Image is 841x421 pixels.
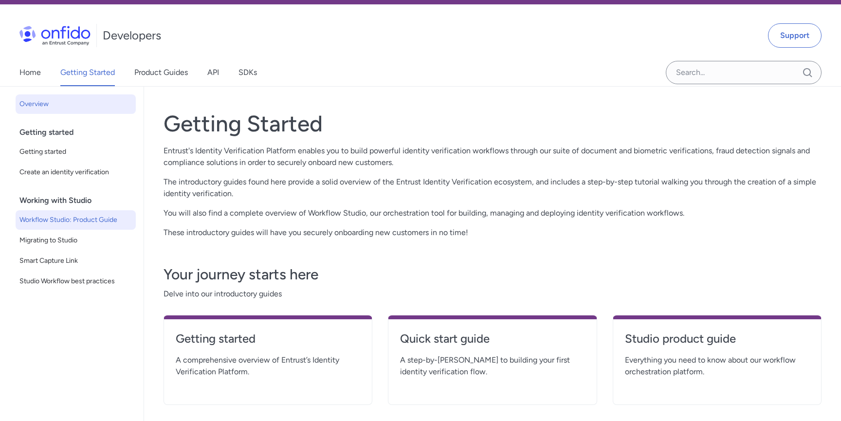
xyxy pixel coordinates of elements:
[16,210,136,230] a: Workflow Studio: Product Guide
[625,354,809,378] span: Everything you need to know about our workflow orchestration platform.
[19,26,91,45] img: Onfido Logo
[238,59,257,86] a: SDKs
[164,265,822,284] h3: Your journey starts here
[16,272,136,291] a: Studio Workflow best practices
[19,275,132,287] span: Studio Workflow best practices
[16,94,136,114] a: Overview
[19,191,140,210] div: Working with Studio
[164,227,822,238] p: These introductory guides will have you securely onboarding new customers in no time!
[176,331,360,354] a: Getting started
[19,98,132,110] span: Overview
[768,23,822,48] a: Support
[19,255,132,267] span: Smart Capture Link
[19,59,41,86] a: Home
[400,331,585,354] a: Quick start guide
[176,354,360,378] span: A comprehensive overview of Entrust’s Identity Verification Platform.
[103,28,161,43] h1: Developers
[16,251,136,271] a: Smart Capture Link
[207,59,219,86] a: API
[400,354,585,378] span: A step-by-[PERSON_NAME] to building your first identity verification flow.
[19,146,132,158] span: Getting started
[19,123,140,142] div: Getting started
[164,288,822,300] span: Delve into our introductory guides
[19,214,132,226] span: Workflow Studio: Product Guide
[164,110,822,137] h1: Getting Started
[19,166,132,178] span: Create an identity verification
[60,59,115,86] a: Getting Started
[625,331,809,347] h4: Studio product guide
[164,176,822,200] p: The introductory guides found here provide a solid overview of the Entrust Identity Verification ...
[16,231,136,250] a: Migrating to Studio
[164,207,822,219] p: You will also find a complete overview of Workflow Studio, our orchestration tool for building, m...
[16,142,136,162] a: Getting started
[400,331,585,347] h4: Quick start guide
[16,163,136,182] a: Create an identity verification
[19,235,132,246] span: Migrating to Studio
[164,145,822,168] p: Entrust's Identity Verification Platform enables you to build powerful identity verification work...
[134,59,188,86] a: Product Guides
[625,331,809,354] a: Studio product guide
[176,331,360,347] h4: Getting started
[666,61,822,84] input: Onfido search input field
